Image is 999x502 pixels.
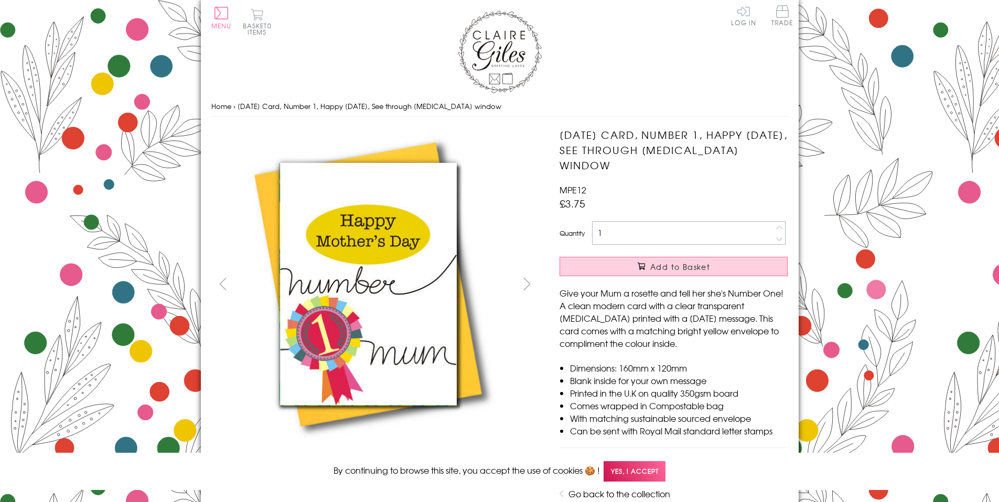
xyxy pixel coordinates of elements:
[570,412,788,424] li: With matching sustainable sourced envelope
[650,261,710,272] span: Add to Basket
[568,487,670,500] a: Go back to the collection
[515,272,539,296] button: next
[570,399,788,412] li: Comes wrapped in Compostable bag
[233,101,235,111] span: ›
[560,287,788,350] p: Give your Mum a rosette and tell her she's Number One! A clean modern card with a clear transpare...
[570,387,788,399] li: Printed in the U.K on quality 350gsm board
[570,362,788,374] li: Dimensions: 160mm x 120mm
[560,228,585,238] label: Quantity
[248,21,272,37] span: 0 items
[560,196,585,211] span: £3.75
[539,127,853,442] img: Mother's Day Card, Number 1, Happy Mother's Day, See through acetate window
[458,10,542,93] img: Claire Giles Greetings Cards
[560,257,788,276] button: Add to Basket
[211,21,232,30] span: Menu
[238,101,501,111] span: [DATE] Card, Number 1, Happy [DATE], See through [MEDICAL_DATA] window
[211,96,788,117] nav: breadcrumbs
[570,374,788,387] li: Blank inside for your own message
[604,461,665,482] span: Yes, I accept
[211,272,235,296] button: prev
[560,127,788,172] h1: [DATE] Card, Number 1, Happy [DATE], See through [MEDICAL_DATA] window
[211,101,231,111] a: Home
[771,5,793,26] span: Trade
[243,8,272,35] button: Basket0 items
[211,127,525,442] img: Mother's Day Card, Number 1, Happy Mother's Day, See through acetate window
[731,5,756,26] a: Log In
[570,424,788,437] li: Can be sent with Royal Mail standard letter stamps
[771,5,793,28] a: Trade
[560,183,586,196] span: MPE12
[211,7,232,29] button: Menu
